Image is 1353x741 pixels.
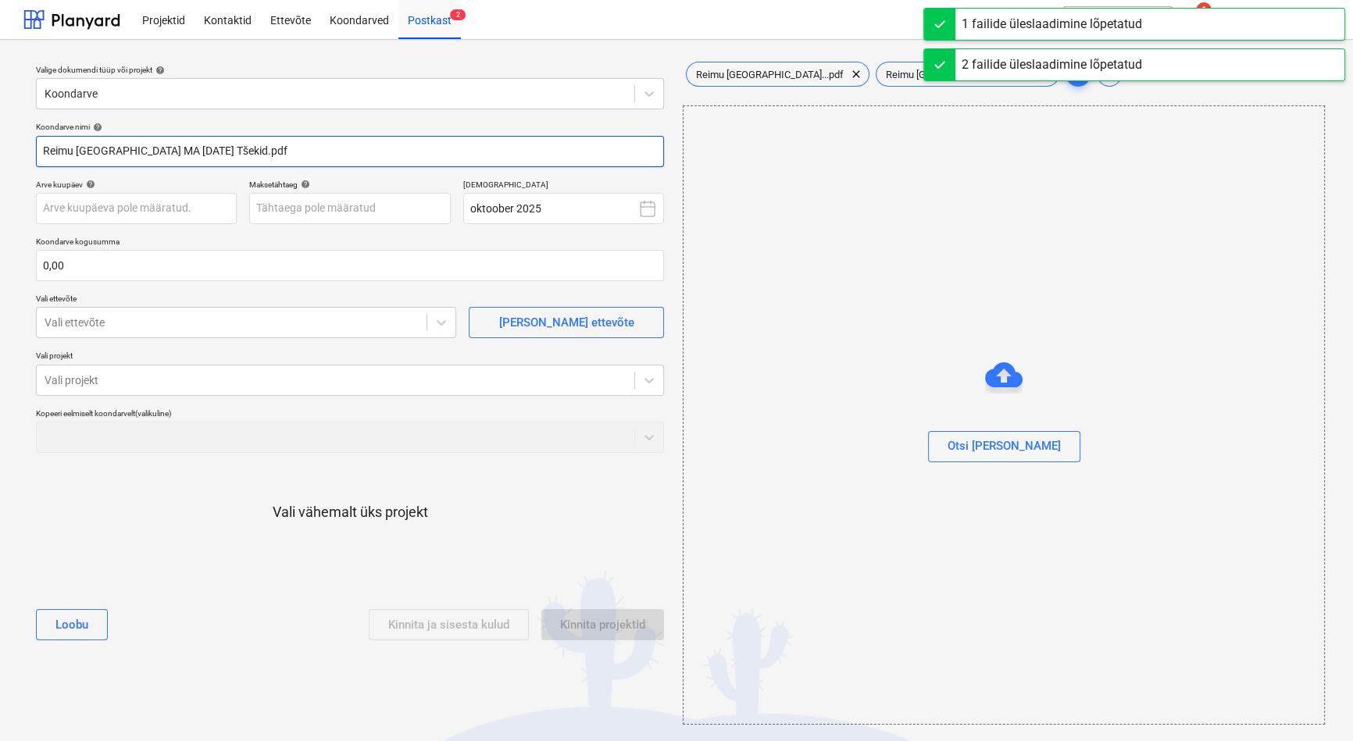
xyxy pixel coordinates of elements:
[962,55,1142,74] div: 2 failide üleslaadimine lõpetatud
[90,123,102,132] span: help
[36,65,664,75] div: Valige dokumendi tüüp või projekt
[847,65,866,84] span: clear
[1275,666,1353,741] iframe: Chat Widget
[36,351,664,364] p: Vali projekt
[686,62,869,87] div: Reimu [GEOGRAPHIC_DATA]...pdf
[469,307,664,338] button: [PERSON_NAME] ettevõte
[928,431,1080,462] button: Otsi [PERSON_NAME]
[683,105,1325,725] div: Otsi [PERSON_NAME]
[36,609,108,640] button: Loobu
[36,408,664,419] div: Kopeeri eelmiselt koondarvelt (valikuline)
[876,69,1043,80] span: Reimu [GEOGRAPHIC_DATA]...pdf
[962,15,1142,34] div: 1 failide üleslaadimine lõpetatud
[948,436,1061,456] div: Otsi [PERSON_NAME]
[36,180,237,190] div: Arve kuupäev
[36,136,664,167] input: Koondarve nimi
[36,193,237,224] input: Arve kuupäeva pole määratud.
[36,250,664,281] input: Koondarve kogusumma
[36,122,664,132] div: Koondarve nimi
[450,9,466,20] span: 2
[876,62,1059,87] div: Reimu [GEOGRAPHIC_DATA]...pdf
[83,180,95,189] span: help
[273,503,428,522] p: Vali vähemalt üks projekt
[249,180,450,190] div: Maksetähtaeg
[36,294,456,307] p: Vali ettevõte
[499,312,634,333] div: [PERSON_NAME] ettevõte
[298,180,310,189] span: help
[249,193,450,224] input: Tähtaega pole määratud
[36,237,664,250] p: Koondarve kogusumma
[463,193,664,224] button: oktoober 2025
[152,66,165,75] span: help
[463,180,664,193] p: [DEMOGRAPHIC_DATA]
[55,615,88,635] div: Loobu
[687,69,853,80] span: Reimu [GEOGRAPHIC_DATA]...pdf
